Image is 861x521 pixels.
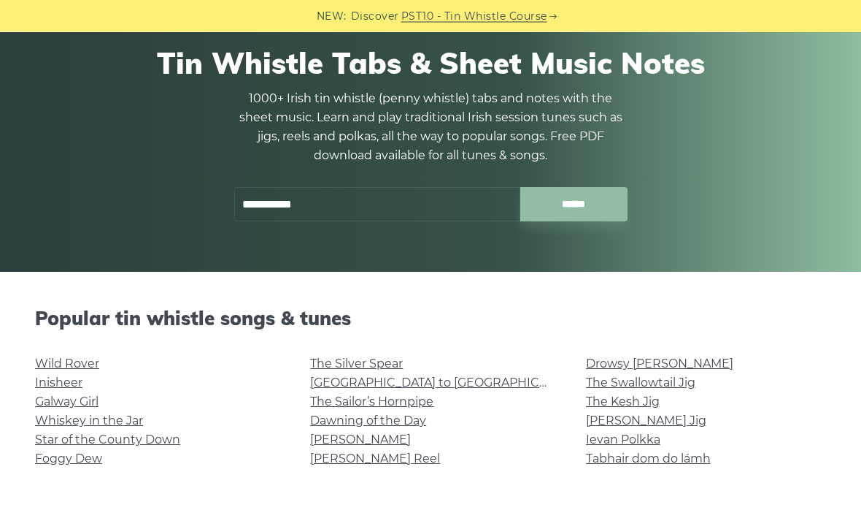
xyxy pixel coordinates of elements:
[586,395,660,409] a: The Kesh Jig
[35,414,143,428] a: Whiskey in the Jar
[586,433,660,447] a: Ievan Polkka
[351,8,399,25] span: Discover
[35,357,99,371] a: Wild Rover
[310,452,440,466] a: [PERSON_NAME] Reel
[586,376,695,390] a: The Swallowtail Jig
[310,395,433,409] a: The Sailor’s Hornpipe
[317,8,347,25] span: NEW:
[35,395,99,409] a: Galway Girl
[586,452,711,466] a: Tabhair dom do lámh
[310,414,426,428] a: Dawning of the Day
[586,414,706,428] a: [PERSON_NAME] Jig
[35,452,102,466] a: Foggy Dew
[310,433,411,447] a: [PERSON_NAME]
[586,357,733,371] a: Drowsy [PERSON_NAME]
[42,46,819,81] h1: Tin Whistle Tabs & Sheet Music Notes
[35,376,82,390] a: Inisheer
[310,376,579,390] a: [GEOGRAPHIC_DATA] to [GEOGRAPHIC_DATA]
[35,308,826,330] h2: Popular tin whistle songs & tunes
[310,357,403,371] a: The Silver Spear
[35,433,180,447] a: Star of the County Down
[401,8,547,25] a: PST10 - Tin Whistle Course
[233,90,628,166] p: 1000+ Irish tin whistle (penny whistle) tabs and notes with the sheet music. Learn and play tradi...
